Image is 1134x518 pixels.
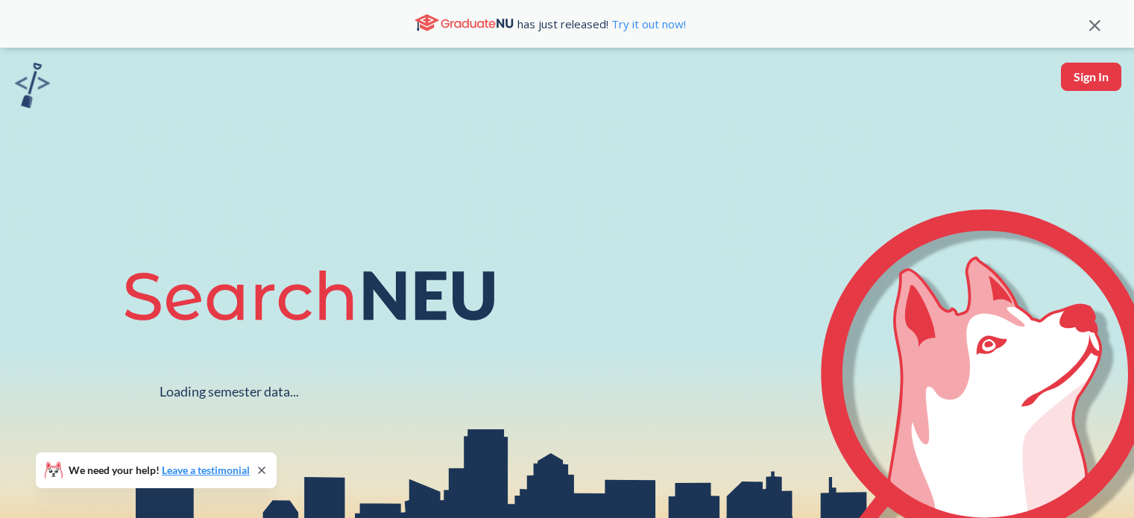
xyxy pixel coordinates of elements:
[160,383,299,400] div: Loading semester data...
[608,16,686,31] a: Try it out now!
[1061,63,1121,91] button: Sign In
[162,464,250,476] a: Leave a testimonial
[517,16,686,32] span: has just released!
[15,63,50,108] img: sandbox logo
[69,465,250,476] span: We need your help!
[15,63,50,113] a: sandbox logo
